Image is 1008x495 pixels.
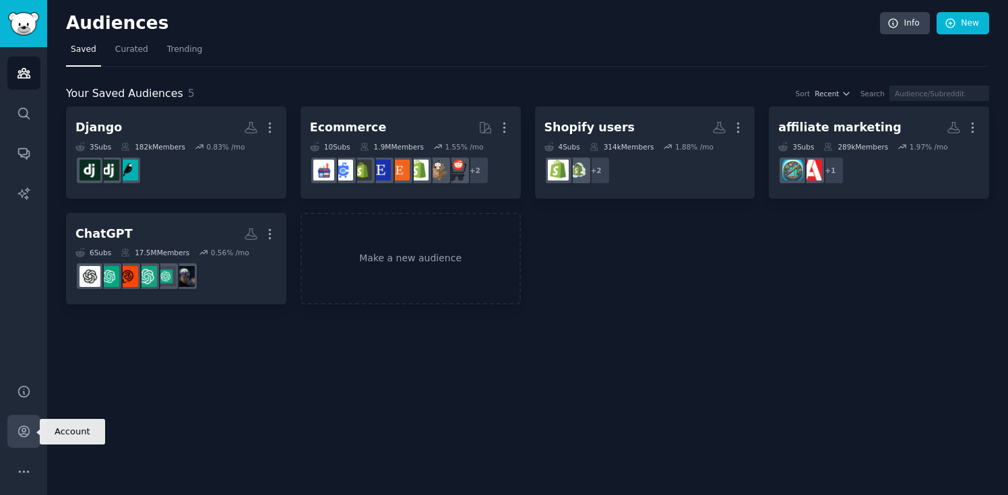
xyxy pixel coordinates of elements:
img: ChatGPT_Prompts [155,266,176,287]
span: Curated [115,44,148,56]
div: 17.5M Members [121,248,189,257]
div: Ecommerce [310,119,387,136]
div: 4 Sub s [544,142,580,152]
img: chatgpt_promptDesign [136,266,157,287]
img: ecommercemarketing [332,160,353,180]
div: 1.9M Members [360,142,424,152]
a: Saved [66,39,101,67]
a: Django3Subs182kMembers0.83% /moWagtailCMSdjangolearningdjango [66,106,286,199]
img: ChatGPT [98,266,119,287]
div: ChatGPT [75,226,133,242]
div: 1.88 % /mo [675,142,714,152]
a: Make a new audience [301,213,521,305]
div: 10 Sub s [310,142,350,152]
img: Affiliate [801,160,822,180]
div: + 2 [582,156,610,185]
div: 3 Sub s [75,142,111,152]
img: singularity [174,266,195,287]
img: djangolearning [98,160,119,180]
img: GummySearch logo [8,12,39,36]
div: 314k Members [590,142,654,152]
div: 0.56 % /mo [211,248,249,257]
a: Trending [162,39,207,67]
button: Recent [815,89,851,98]
div: 6 Sub s [75,248,111,257]
span: Recent [815,89,839,98]
a: Curated [111,39,153,67]
h2: Audiences [66,13,880,34]
img: shopify [408,160,429,180]
div: + 2 [461,156,489,185]
div: Shopify users [544,119,635,136]
div: 289k Members [823,142,888,152]
div: 182k Members [121,142,185,152]
a: ChatGPT6Subs17.5MMembers0.56% /mosingularityChatGPT_Promptschatgpt_promptDesignChatGptDANChatGPTO... [66,213,286,305]
img: WagtailCMS [117,160,138,180]
a: Info [880,12,930,35]
img: OpenAI [80,266,100,287]
div: Sort [796,89,811,98]
img: dropship [427,160,447,180]
img: shopify [548,160,569,180]
div: 0.83 % /mo [206,142,245,152]
span: Your Saved Audiences [66,86,183,102]
a: New [937,12,989,35]
div: + 1 [816,156,844,185]
img: Etsy [389,160,410,180]
img: ecommerce_growth [313,160,334,180]
img: Affiliatemarketing [782,160,803,180]
img: django [80,160,100,180]
img: Shopify_Users [567,160,588,180]
div: 3 Sub s [778,142,814,152]
img: reviewmyshopify [351,160,372,180]
span: 5 [188,87,195,100]
img: ecommerce [445,160,466,180]
span: Trending [167,44,202,56]
a: Shopify users4Subs314kMembers1.88% /mo+2Shopify_Usersshopify [535,106,755,199]
div: 1.55 % /mo [445,142,484,152]
div: 1.97 % /mo [910,142,948,152]
div: Django [75,119,122,136]
div: Search [860,89,885,98]
img: ChatGptDAN [117,266,138,287]
img: EtsySellers [370,160,391,180]
div: affiliate marketing [778,119,902,136]
span: Saved [71,44,96,56]
input: Audience/Subreddit [889,86,989,101]
a: affiliate marketing3Subs289kMembers1.97% /mo+1AffiliateAffiliatemarketing [769,106,989,199]
a: Ecommerce10Subs1.9MMembers1.55% /mo+2ecommercedropshipshopifyEtsyEtsySellersreviewmyshopifyecomme... [301,106,521,199]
